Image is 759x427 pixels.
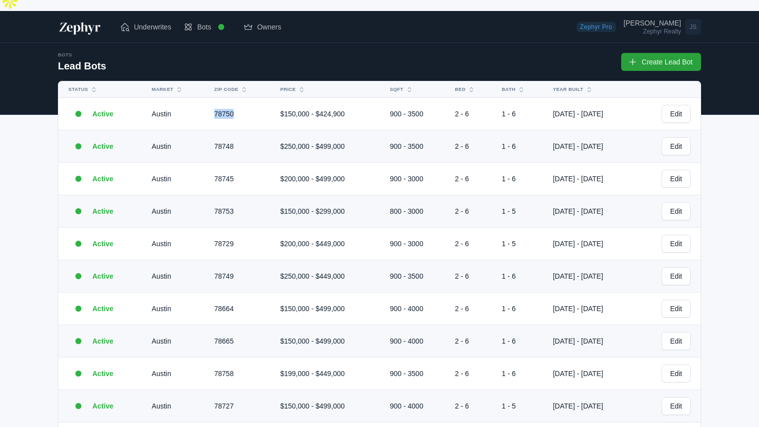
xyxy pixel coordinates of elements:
td: 800 - 3000 [384,195,449,228]
td: $150,000 - $299,000 [274,195,384,228]
td: 1 - 6 [496,260,547,293]
td: 78664 [208,293,274,325]
span: Active [92,109,113,119]
td: 78749 [208,260,274,293]
td: 78748 [208,130,274,163]
td: 2 - 6 [449,130,496,163]
td: 2 - 6 [449,98,496,130]
td: 2 - 6 [449,325,496,358]
td: 2 - 6 [449,163,496,195]
td: 1 - 6 [496,325,547,358]
img: Zephyr Logo [58,19,102,35]
td: $250,000 - $449,000 [274,260,384,293]
td: 1 - 5 [496,195,547,228]
span: Zephyr Pro [577,22,616,32]
a: Bots [177,13,237,41]
td: 2 - 6 [449,260,496,293]
td: 1 - 6 [496,293,547,325]
a: Edit [662,267,691,285]
div: Zephyr Realty [624,28,681,34]
td: 78758 [208,358,274,390]
div: [PERSON_NAME] [624,19,681,26]
td: 900 - 4000 [384,293,449,325]
td: 900 - 3500 [384,260,449,293]
span: Active [92,304,113,314]
td: [DATE] - [DATE] [547,195,636,228]
span: Active [92,239,113,249]
td: 2 - 6 [449,390,496,423]
span: Active [92,271,113,281]
span: Active [92,369,113,379]
td: [DATE] - [DATE] [547,293,636,325]
button: Status [62,81,134,97]
a: Create Lead Bot [621,53,701,71]
td: [DATE] - [DATE] [547,260,636,293]
td: 2 - 6 [449,195,496,228]
td: Austin [146,228,208,260]
td: 2 - 6 [449,228,496,260]
td: [DATE] - [DATE] [547,325,636,358]
td: $200,000 - $499,000 [274,163,384,195]
a: Open user menu [624,17,701,37]
td: Austin [146,390,208,423]
span: Active [92,401,113,411]
a: Edit [662,300,691,318]
td: Austin [146,195,208,228]
td: 2 - 6 [449,293,496,325]
a: Edit [662,332,691,350]
span: Bots [197,22,211,32]
td: 1 - 6 [496,98,547,130]
td: 900 - 4000 [384,390,449,423]
td: 2 - 6 [449,358,496,390]
a: Edit [662,365,691,383]
button: Bed [449,81,484,97]
td: Austin [146,130,208,163]
td: [DATE] - [DATE] [547,98,636,130]
td: 900 - 3500 [384,98,449,130]
td: [DATE] - [DATE] [547,390,636,423]
td: 1 - 6 [496,130,547,163]
td: [DATE] - [DATE] [547,130,636,163]
td: 78727 [208,390,274,423]
a: Edit [662,235,691,253]
a: Edit [662,170,691,188]
span: Active [92,336,113,346]
button: Market [146,81,196,97]
td: Austin [146,293,208,325]
div: Bots [58,51,106,59]
td: $199,000 - $449,000 [274,358,384,390]
td: [DATE] - [DATE] [547,228,636,260]
td: Austin [146,325,208,358]
a: Edit [662,397,691,415]
td: Austin [146,98,208,130]
td: 78745 [208,163,274,195]
td: 1 - 6 [496,163,547,195]
td: $200,000 - $449,000 [274,228,384,260]
a: Edit [662,105,691,123]
button: SQFT [384,81,437,97]
td: $150,000 - $499,000 [274,390,384,423]
button: Zip Code [208,81,262,97]
td: 900 - 4000 [384,325,449,358]
td: [DATE] - [DATE] [547,358,636,390]
td: 1 - 6 [496,358,547,390]
a: Underwrites [114,17,177,37]
td: 78665 [208,325,274,358]
td: 78750 [208,98,274,130]
button: Year Built [547,81,624,97]
span: Active [92,174,113,184]
span: Underwrites [134,22,171,32]
button: Price [274,81,372,97]
td: 1 - 5 [496,228,547,260]
span: Owners [257,22,281,32]
a: Edit [662,137,691,155]
button: Bath [496,81,535,97]
span: Active [92,206,113,216]
span: Active [92,141,113,151]
td: 1 - 5 [496,390,547,423]
td: 900 - 3000 [384,163,449,195]
a: Owners [237,17,287,37]
h2: Lead Bots [58,59,106,73]
td: 78753 [208,195,274,228]
td: 900 - 3000 [384,228,449,260]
